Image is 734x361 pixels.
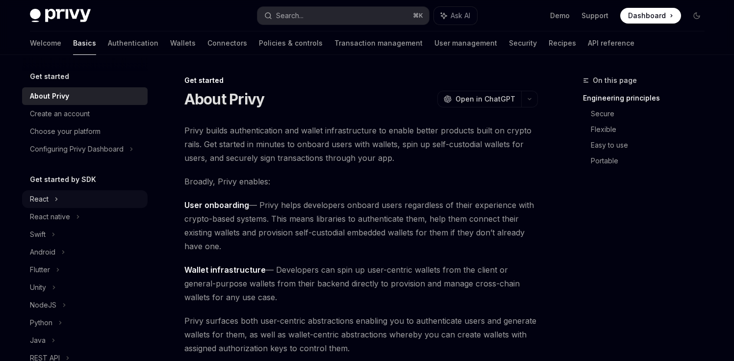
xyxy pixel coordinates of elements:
span: Privy surfaces both user-centric abstractions enabling you to authenticate users and generate wal... [184,314,538,355]
a: Basics [73,31,96,55]
span: On this page [593,75,637,86]
span: Open in ChatGPT [456,94,515,104]
span: — Privy helps developers onboard users regardless of their experience with crypto-based systems. ... [184,198,538,253]
a: Welcome [30,31,61,55]
div: Create an account [30,108,90,120]
a: Portable [591,153,712,169]
a: Demo [550,11,570,21]
h1: About Privy [184,90,265,108]
a: Connectors [207,31,247,55]
strong: User onboarding [184,200,249,210]
a: Support [582,11,608,21]
span: Broadly, Privy enables: [184,175,538,188]
a: Choose your platform [22,123,148,140]
span: ⌘ K [413,12,423,20]
a: Policies & controls [259,31,323,55]
div: Configuring Privy Dashboard [30,143,124,155]
div: Unity [30,282,46,293]
a: Engineering principles [583,90,712,106]
button: Ask AI [434,7,477,25]
a: User management [434,31,497,55]
img: dark logo [30,9,91,23]
div: Get started [184,76,538,85]
a: Flexible [591,122,712,137]
button: Search...⌘K [257,7,429,25]
span: — Developers can spin up user-centric wallets from the client or general-purpose wallets from the... [184,263,538,304]
span: Ask AI [451,11,470,21]
div: Android [30,246,55,258]
div: NodeJS [30,299,56,311]
a: API reference [588,31,634,55]
a: Authentication [108,31,158,55]
a: About Privy [22,87,148,105]
div: About Privy [30,90,69,102]
a: Easy to use [591,137,712,153]
div: Choose your platform [30,126,101,137]
a: Recipes [549,31,576,55]
div: Swift [30,229,46,240]
h5: Get started by SDK [30,174,96,185]
div: Java [30,335,46,346]
a: Create an account [22,105,148,123]
a: Secure [591,106,712,122]
a: Security [509,31,537,55]
div: Search... [276,10,304,22]
button: Open in ChatGPT [437,91,521,107]
div: React native [30,211,70,223]
strong: Wallet infrastructure [184,265,266,275]
a: Dashboard [620,8,681,24]
span: Dashboard [628,11,666,21]
a: Transaction management [334,31,423,55]
a: Wallets [170,31,196,55]
h5: Get started [30,71,69,82]
button: Toggle dark mode [689,8,705,24]
div: React [30,193,49,205]
div: Python [30,317,52,329]
div: Flutter [30,264,50,276]
span: Privy builds authentication and wallet infrastructure to enable better products built on crypto r... [184,124,538,165]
